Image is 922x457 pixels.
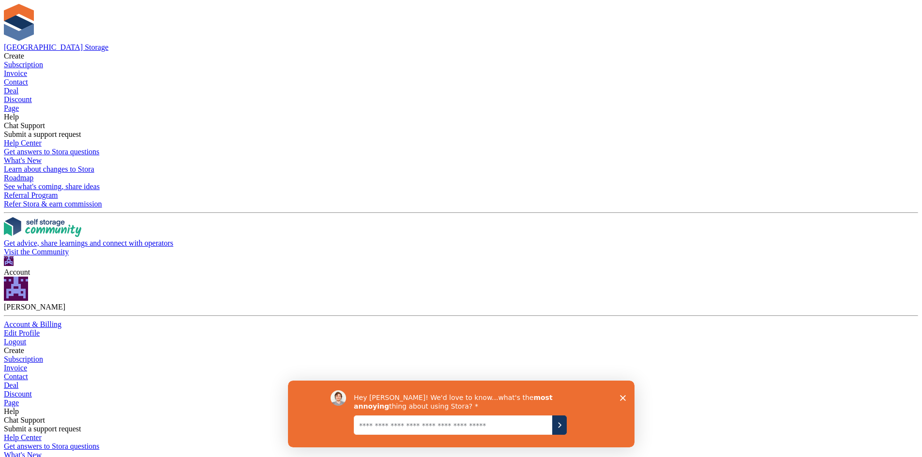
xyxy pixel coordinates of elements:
a: Contact [4,372,918,381]
a: Roadmap See what's coming, share ideas [4,174,918,191]
div: Learn about changes to Stora [4,165,918,174]
span: Help Center [4,139,42,147]
a: Deal [4,381,918,390]
span: Help [4,407,19,415]
a: Subscription [4,355,918,364]
span: Roadmap [4,174,33,182]
a: Deal [4,87,918,95]
a: Help Center Get answers to Stora questions [4,139,918,156]
div: Submit a support request [4,130,918,139]
a: Edit Profile [4,329,918,338]
span: Help Center [4,433,42,442]
img: community-logo-e120dcb29bea30313fccf008a00513ea5fe9ad107b9d62852cae38739ed8438e.svg [4,217,81,237]
a: Invoice [4,364,918,372]
a: Invoice [4,69,918,78]
span: Account [4,268,30,276]
span: Chat Support [4,416,45,424]
iframe: Survey by David from Stora [288,381,635,447]
span: Create [4,346,24,354]
span: Visit the Community [4,248,69,256]
a: Account & Billing [4,320,918,329]
a: Discount [4,390,918,398]
div: Get answers to Stora questions [4,147,918,156]
div: Submit a support request [4,425,918,433]
div: Get answers to Stora questions [4,442,918,451]
span: Chat Support [4,121,45,130]
div: [PERSON_NAME] [4,303,918,311]
a: [GEOGRAPHIC_DATA] Storage [4,43,108,51]
a: What's New Learn about changes to Stora [4,156,918,174]
img: stora-icon-8386f47178a22dfd0bd8f6a31ec36ba5ce8667c1dd55bd0f319d3a0aa187defe.svg [4,4,34,41]
a: Subscription [4,60,918,69]
span: Create [4,52,24,60]
a: Get advice, share learnings and connect with operators Visit the Community [4,217,918,256]
span: Help [4,113,19,121]
a: Discount [4,95,918,104]
span: What's New [4,156,42,164]
a: Contact [4,78,918,87]
a: Page [4,398,918,407]
div: Get advice, share learnings and connect with operators [4,239,918,248]
a: Page [4,104,918,113]
div: Refer Stora & earn commission [4,200,918,208]
a: Help Center Get answers to Stora questions [4,433,918,451]
img: Hollie Harvey [4,256,14,266]
a: Referral Program Refer Stora & earn commission [4,191,918,208]
a: Logout [4,338,918,346]
span: Referral Program [4,191,58,199]
img: Hollie Harvey [4,277,28,301]
div: See what's coming, share ideas [4,182,918,191]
